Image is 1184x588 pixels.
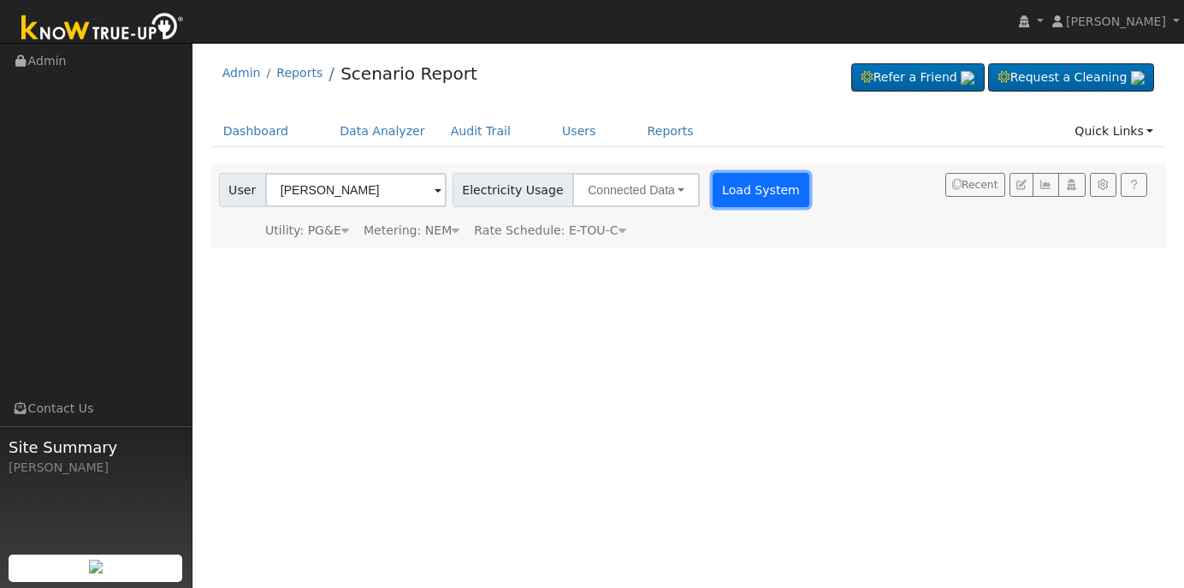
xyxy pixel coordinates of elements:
[961,71,974,85] img: retrieve
[210,116,302,147] a: Dashboard
[572,173,700,207] button: Connected Data
[9,436,183,459] span: Site Summary
[635,116,707,147] a: Reports
[988,63,1154,92] a: Request a Cleaning
[340,63,477,84] a: Scenario Report
[265,173,447,207] input: Select a User
[1058,173,1085,197] button: Login As
[438,116,524,147] a: Audit Trail
[9,459,183,477] div: [PERSON_NAME]
[364,222,459,240] div: Metering: NEM
[1066,15,1166,28] span: [PERSON_NAME]
[89,560,103,573] img: retrieve
[219,173,266,207] span: User
[1131,71,1145,85] img: retrieve
[1121,173,1147,197] a: Help Link
[327,116,438,147] a: Data Analyzer
[265,222,349,240] div: Utility: PG&E
[549,116,609,147] a: Users
[1090,173,1116,197] button: Settings
[851,63,985,92] a: Refer a Friend
[1033,173,1059,197] button: Multi-Series Graph
[222,66,261,80] a: Admin
[1062,116,1166,147] a: Quick Links
[945,173,1005,197] button: Recent
[276,66,323,80] a: Reports
[713,173,810,207] button: Load System
[453,173,573,207] span: Electricity Usage
[474,223,625,237] span: Alias: HETOUCN
[1009,173,1033,197] button: Edit User
[13,9,192,48] img: Know True-Up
